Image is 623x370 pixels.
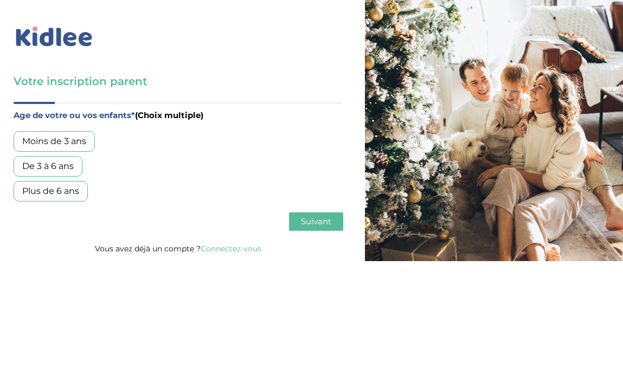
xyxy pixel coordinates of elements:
button: Précédent [14,212,65,231]
span: Suivant [301,216,331,226]
div: Moins de 3 ans [14,131,95,152]
div: Plus de 6 ans [14,181,88,202]
a: Connectez-vous [201,244,261,254]
div: De 3 à 6 ans [14,156,82,177]
h3: Votre inscription parent [14,74,343,89]
p: Vous avez déjà un compte ? [14,242,343,256]
img: logo_kidlee_bleu [14,24,95,49]
label: Age de votre ou vos enfants* [14,108,343,122]
span: (Choix multiple) [135,110,203,120]
button: Suivant [289,212,343,231]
